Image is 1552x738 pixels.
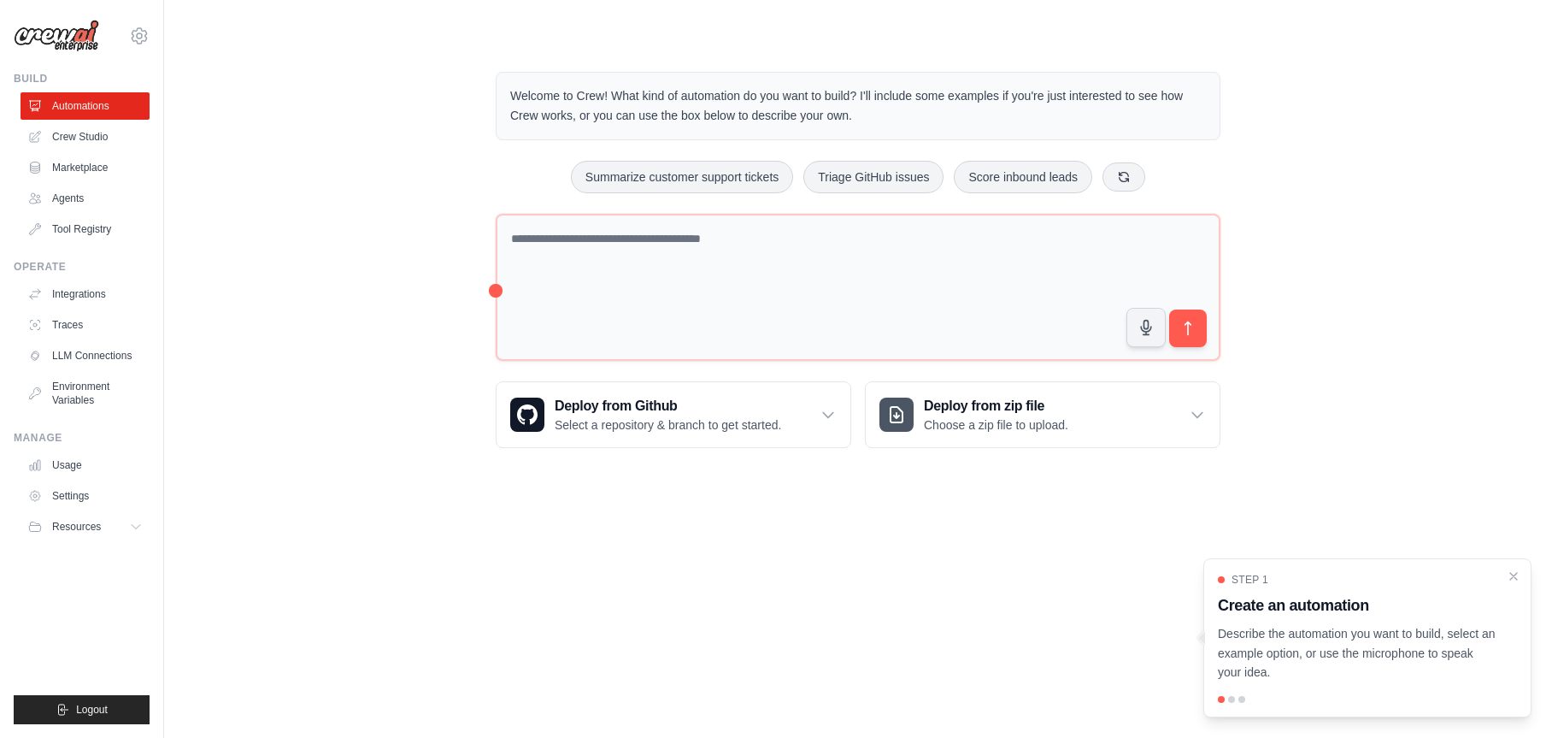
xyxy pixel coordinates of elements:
[1218,593,1496,617] h3: Create an automation
[21,185,150,212] a: Agents
[555,396,781,416] h3: Deploy from Github
[803,161,944,193] button: Triage GitHub issues
[21,513,150,540] button: Resources
[76,703,108,717] span: Logout
[21,482,150,510] a: Settings
[14,260,150,274] div: Operate
[924,396,1068,416] h3: Deploy from zip file
[21,92,150,120] a: Automations
[555,416,781,434] p: Select a repository & branch to get started.
[52,520,101,534] span: Resources
[21,342,150,369] a: LLM Connections
[21,452,150,479] a: Usage
[1232,573,1268,587] span: Step 1
[571,161,793,193] button: Summarize customer support tickets
[21,373,150,414] a: Environment Variables
[14,20,99,52] img: Logo
[1467,656,1552,738] iframe: Chat Widget
[21,280,150,308] a: Integrations
[21,311,150,339] a: Traces
[21,215,150,243] a: Tool Registry
[14,72,150,86] div: Build
[924,416,1068,434] p: Choose a zip file to upload.
[954,161,1092,193] button: Score inbound leads
[14,695,150,724] button: Logout
[14,431,150,445] div: Manage
[510,86,1206,126] p: Welcome to Crew! What kind of automation do you want to build? I'll include some examples if you'...
[21,154,150,181] a: Marketplace
[21,123,150,151] a: Crew Studio
[1507,570,1520,583] button: Close walkthrough
[1218,624,1496,682] p: Describe the automation you want to build, select an example option, or use the microphone to spe...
